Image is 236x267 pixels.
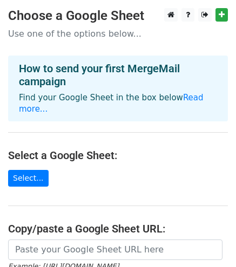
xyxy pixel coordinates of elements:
[8,149,228,162] h4: Select a Google Sheet:
[8,28,228,39] p: Use one of the options below...
[8,222,228,235] h4: Copy/paste a Google Sheet URL:
[19,92,217,115] p: Find your Google Sheet in the box below
[8,239,222,260] input: Paste your Google Sheet URL here
[8,8,228,24] h3: Choose a Google Sheet
[19,62,217,88] h4: How to send your first MergeMail campaign
[8,170,49,187] a: Select...
[19,93,204,114] a: Read more...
